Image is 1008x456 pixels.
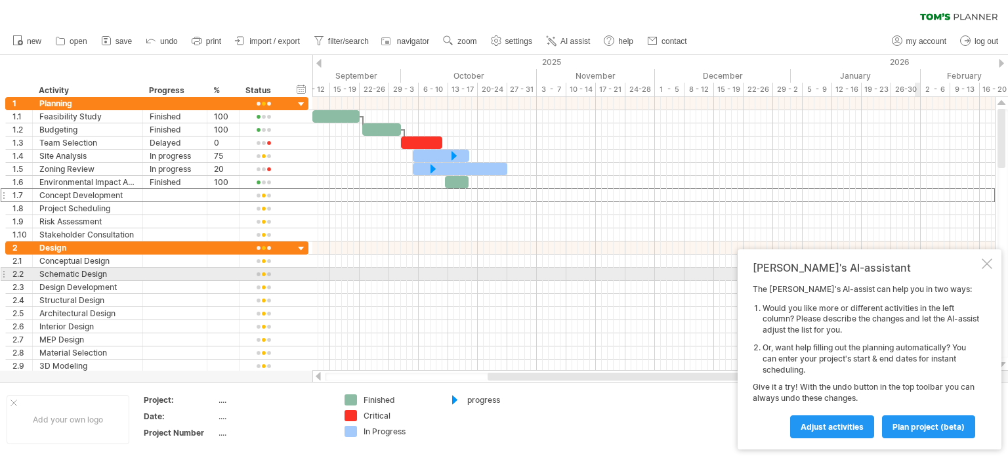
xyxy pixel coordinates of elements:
[12,268,32,280] div: 2.2
[39,255,136,267] div: Conceptual Design
[537,83,566,96] div: 3 - 7
[364,410,435,421] div: Critical
[596,83,625,96] div: 17 - 21
[892,422,965,432] span: plan project (beta)
[39,307,136,320] div: Architectural Design
[39,97,136,110] div: Planning
[150,150,200,162] div: In progress
[39,176,136,188] div: Environmental Impact Assessment
[160,37,178,46] span: undo
[12,150,32,162] div: 1.4
[39,320,136,333] div: Interior Design
[12,123,32,136] div: 1.2
[27,37,41,46] span: new
[219,411,329,422] div: ....
[832,83,862,96] div: 12 - 16
[389,83,419,96] div: 29 - 3
[39,281,136,293] div: Design Development
[921,83,950,96] div: 2 - 6
[214,136,232,149] div: 0
[214,176,232,188] div: 100
[39,136,136,149] div: Team Selection
[744,83,773,96] div: 22-26
[12,189,32,201] div: 1.7
[310,33,373,50] a: filter/search
[149,84,199,97] div: Progress
[144,411,216,422] div: Date:
[364,394,435,405] div: Finished
[39,150,136,162] div: Site Analysis
[12,307,32,320] div: 2.5
[906,37,946,46] span: my account
[467,394,539,405] div: progress
[12,294,32,306] div: 2.4
[39,110,136,123] div: Feasibility Study
[328,37,369,46] span: filter/search
[142,33,182,50] a: undo
[232,33,304,50] a: import / export
[213,84,232,97] div: %
[12,110,32,123] div: 1.1
[98,33,136,50] a: save
[39,268,136,280] div: Schematic Design
[566,83,596,96] div: 10 - 14
[975,37,998,46] span: log out
[214,150,232,162] div: 75
[39,333,136,346] div: MEP Design
[753,284,979,438] div: The [PERSON_NAME]'s AI-assist can help you in two ways: Give it a try! With the undo button in th...
[537,69,655,83] div: November 2025
[655,69,791,83] div: December 2025
[889,33,950,50] a: my account
[150,136,200,149] div: Delayed
[7,395,129,444] div: Add your own logo
[206,37,221,46] span: print
[753,261,979,274] div: [PERSON_NAME]'s AI-assistant
[188,33,225,50] a: print
[150,163,200,175] div: In progress
[144,427,216,438] div: Project Number
[457,37,476,46] span: zoom
[364,426,435,437] div: In Progress
[39,123,136,136] div: Budgeting
[12,163,32,175] div: 1.5
[330,83,360,96] div: 15 - 19
[214,123,232,136] div: 100
[39,163,136,175] div: Zoning Review
[115,37,132,46] span: save
[684,83,714,96] div: 8 - 12
[950,83,980,96] div: 9 - 13
[249,37,300,46] span: import / export
[478,83,507,96] div: 20-24
[12,281,32,293] div: 2.3
[644,33,691,50] a: contact
[618,37,633,46] span: help
[39,346,136,359] div: Material Selection
[655,83,684,96] div: 1 - 5
[12,136,32,149] div: 1.3
[9,33,45,50] a: new
[862,83,891,96] div: 19 - 23
[448,83,478,96] div: 13 - 17
[600,33,637,50] a: help
[12,346,32,359] div: 2.8
[39,228,136,241] div: Stakeholder Consultation
[70,37,87,46] span: open
[214,163,232,175] div: 20
[39,215,136,228] div: Risk Assessment
[440,33,480,50] a: zoom
[150,176,200,188] div: Finished
[803,83,832,96] div: 5 - 9
[150,110,200,123] div: Finished
[379,33,433,50] a: navigator
[144,394,216,405] div: Project:
[39,360,136,372] div: 3D Modeling
[39,294,136,306] div: Structural Design
[625,83,655,96] div: 24-28
[12,255,32,267] div: 2.1
[801,422,864,432] span: Adjust activities
[957,33,1002,50] a: log out
[714,83,744,96] div: 15 - 19
[52,33,91,50] a: open
[12,202,32,215] div: 1.8
[12,333,32,346] div: 2.7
